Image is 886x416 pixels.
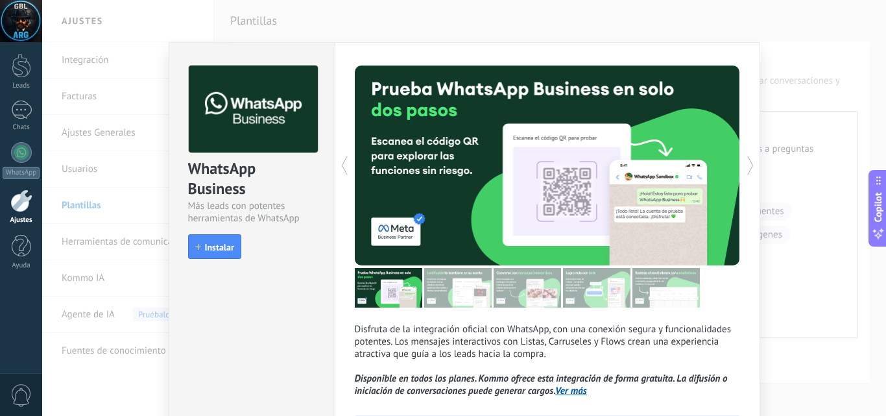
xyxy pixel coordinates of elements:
span: Copilot [872,192,885,222]
img: tour_image_cc27419dad425b0ae96c2716632553fa.png [424,268,492,308]
p: Disfruta de la integración oficial con WhatsApp, con una conexión segura y funcionalidades potent... [355,323,740,397]
img: logo_main.png [189,66,318,153]
div: Leads [3,82,40,90]
div: Ayuda [3,262,40,270]
i: Disponible en todos los planes. Kommo ofrece esta integración de forma gratuita. La difusión o in... [355,373,728,397]
div: Más leads con potentes herramientas de WhatsApp [188,200,316,225]
button: Instalar [188,234,241,259]
div: WhatsApp Business [188,158,316,200]
span: Instalar [205,243,234,252]
img: tour_image_cc377002d0016b7ebaeb4dbe65cb2175.png [632,268,700,308]
div: Chats [3,123,40,132]
a: Ver más [555,385,587,397]
img: tour_image_62c9952fc9cf984da8d1d2aa2c453724.png [563,268,630,308]
div: WhatsApp [3,167,40,179]
img: tour_image_7a4924cebc22ed9e3259523e50fe4fd6.png [355,268,422,308]
img: tour_image_1009fe39f4f058b759f0df5a2b7f6f06.png [494,268,561,308]
div: Ajustes [3,216,40,225]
